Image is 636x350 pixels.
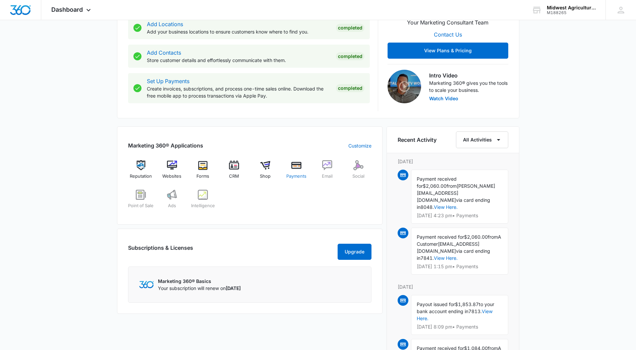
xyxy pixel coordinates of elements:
[417,176,457,189] span: Payment received for
[226,285,241,291] span: [DATE]
[190,190,216,214] a: Intelligence
[398,158,508,165] p: [DATE]
[417,325,503,329] p: [DATE] 8:09 pm • Payments
[336,84,364,92] div: Completed
[336,52,364,60] div: Completed
[128,202,154,209] span: Point of Sale
[283,160,309,184] a: Payments
[147,85,331,99] p: Create invoices, subscriptions, and process one-time sales online. Download the free mobile app t...
[314,160,340,184] a: Email
[338,244,371,260] button: Upgrade
[51,6,83,13] span: Dashboard
[128,141,203,150] h2: Marketing 360® Applications
[147,49,181,56] a: Add Contacts
[429,96,458,101] button: Watch Video
[190,160,216,184] a: Forms
[196,173,209,180] span: Forms
[456,131,508,148] button: All Activities
[346,160,371,184] a: Social
[457,183,495,189] span: [PERSON_NAME]
[147,21,183,27] a: Add Locations
[434,204,458,210] a: View Here.
[352,173,364,180] span: Social
[398,136,437,144] h6: Recent Activity
[162,173,181,180] span: Websites
[417,301,455,307] span: Payout issued for
[128,244,193,257] h2: Subscriptions & Licenses
[420,204,434,210] span: 8048.
[420,255,434,261] span: 7841.
[128,160,154,184] a: Reputation
[158,285,241,292] p: Your subscription will renew on
[434,255,458,261] a: View Here.
[407,18,488,26] p: Your Marketing Consultant Team
[159,190,185,214] a: Ads
[417,234,464,240] span: Payment received for
[429,79,508,94] p: Marketing 360® gives you the tools to scale your business.
[322,173,333,180] span: Email
[427,26,469,43] button: Contact Us
[252,160,278,184] a: Shop
[147,28,331,35] p: Add your business locations to ensure customers know where to find you.
[139,281,154,288] img: Marketing 360 Logo
[168,202,176,209] span: Ads
[423,183,447,189] span: $2,060.00
[388,43,508,59] button: View Plans & Pricing
[488,234,498,240] span: from
[229,173,239,180] span: CRM
[286,173,306,180] span: Payments
[130,173,152,180] span: Reputation
[429,71,508,79] h3: Intro Video
[336,24,364,32] div: Completed
[417,213,503,218] p: [DATE] 4:23 pm • Payments
[221,160,247,184] a: CRM
[147,78,189,84] a: Set Up Payments
[547,5,596,10] div: account name
[455,301,479,307] span: $1,853.87
[348,142,371,149] a: Customize
[260,173,271,180] span: Shop
[158,278,241,285] p: Marketing 360® Basics
[398,283,508,290] p: [DATE]
[417,241,479,254] span: [EMAIL_ADDRESS][DOMAIN_NAME]
[447,183,457,189] span: from
[159,160,185,184] a: Websites
[147,57,331,64] p: Store customer details and effortlessly communicate with them.
[464,234,488,240] span: $2,060.00
[388,70,421,103] img: Intro Video
[128,190,154,214] a: Point of Sale
[468,308,482,314] span: 7813.
[547,10,596,15] div: account id
[417,190,458,203] span: [EMAIL_ADDRESS][DOMAIN_NAME]
[417,264,503,269] p: [DATE] 1:15 pm • Payments
[191,202,215,209] span: Intelligence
